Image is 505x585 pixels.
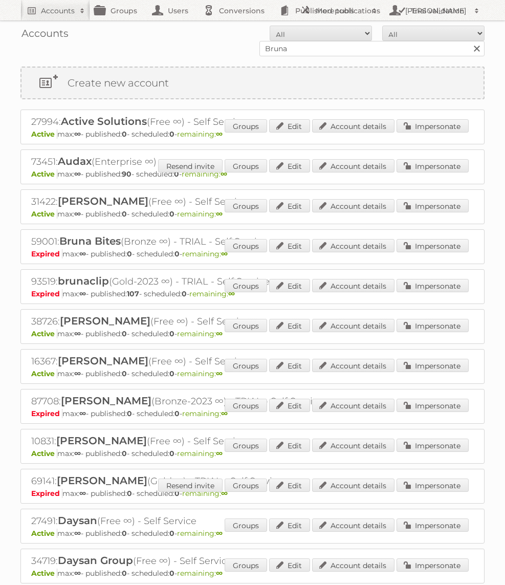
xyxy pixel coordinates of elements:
a: Account details [312,159,394,172]
span: Active [31,449,57,458]
p: max: - published: - scheduled: - [31,249,474,258]
a: Impersonate [397,319,469,332]
p: max: - published: - scheduled: - [31,169,474,179]
a: Account details [312,319,394,332]
h2: 73451: (Enterprise ∞) [31,155,389,168]
a: Impersonate [397,239,469,252]
strong: ∞ [221,409,228,418]
h2: 93519: (Gold-2023 ∞) - TRIAL - Self Service [31,275,389,288]
a: Groups [225,279,267,292]
span: Expired [31,289,62,298]
a: Impersonate [397,399,469,412]
a: Account details [312,518,394,532]
span: remaining: [177,569,223,578]
a: Edit [269,359,310,372]
span: Expired [31,489,62,498]
p: max: - published: - scheduled: - [31,409,474,418]
strong: 0 [169,449,174,458]
p: max: - published: - scheduled: - [31,129,474,139]
span: Active [31,329,57,338]
span: Active [31,529,57,538]
strong: 0 [174,409,180,418]
p: max: - published: - scheduled: - [31,489,474,498]
strong: 107 [127,289,139,298]
a: Impersonate [397,119,469,133]
strong: ∞ [79,489,86,498]
span: brunaclip [58,275,109,287]
p: max: - published: - scheduled: - [31,289,474,298]
strong: ∞ [216,129,223,139]
h2: More tools [316,6,367,16]
h2: 10831: (Free ∞) - Self Service [31,435,389,448]
h2: 59001: (Bronze ∞) - TRIAL - Self Service [31,235,389,248]
strong: ∞ [74,369,81,378]
a: Account details [312,359,394,372]
strong: ∞ [74,169,81,179]
strong: 0 [122,369,127,378]
h2: Accounts [41,6,75,16]
p: max: - published: - scheduled: - [31,209,474,219]
a: Edit [269,319,310,332]
p: max: - published: - scheduled: - [31,569,474,578]
strong: 0 [174,249,180,258]
strong: ∞ [216,449,223,458]
h2: 27491: (Free ∞) - Self Service [31,514,389,528]
a: Groups [225,239,267,252]
strong: ∞ [74,209,81,219]
span: [PERSON_NAME] [60,315,150,327]
a: Groups [225,518,267,532]
h2: 87708: (Bronze-2023 ∞) - TRIAL - Self Service [31,395,389,408]
a: Groups [225,558,267,572]
strong: ∞ [221,249,228,258]
a: Groups [225,159,267,172]
h2: 38726: (Free ∞) - Self Service [31,315,389,328]
strong: 0 [127,489,132,498]
strong: 0 [169,369,174,378]
span: remaining: [189,289,235,298]
strong: 0 [122,329,127,338]
span: [PERSON_NAME] [58,355,148,367]
strong: 0 [127,409,132,418]
a: Edit [269,518,310,532]
a: Impersonate [397,518,469,532]
a: Account details [312,439,394,452]
a: Groups [225,479,267,492]
strong: ∞ [79,409,86,418]
span: Audax [58,155,92,167]
h2: 34719: (Free ∞) - Self Service [31,554,389,568]
p: max: - published: - scheduled: - [31,369,474,378]
span: remaining: [182,409,228,418]
a: Account details [312,479,394,492]
span: Active [31,129,57,139]
span: remaining: [177,369,223,378]
strong: ∞ [216,569,223,578]
span: Expired [31,409,62,418]
p: max: - published: - scheduled: - [31,329,474,338]
span: remaining: [177,529,223,538]
a: Impersonate [397,558,469,572]
h2: 16367: (Free ∞) - Self Service [31,355,389,368]
h2: 69141: (Gold ∞) - TRIAL - Self Service [31,474,389,488]
span: remaining: [177,129,223,139]
strong: ∞ [74,329,81,338]
span: remaining: [177,449,223,458]
a: Account details [312,558,394,572]
strong: ∞ [216,529,223,538]
strong: 0 [122,529,127,538]
span: [PERSON_NAME] [57,474,147,487]
h2: 27994: (Free ∞) - Self Service [31,115,389,128]
strong: 0 [122,129,127,139]
p: max: - published: - scheduled: - [31,449,474,458]
span: [PERSON_NAME] [61,395,151,407]
a: Impersonate [397,479,469,492]
h2: 31422: (Free ∞) - Self Service [31,195,389,208]
strong: 0 [169,569,174,578]
a: Resend invite [158,479,223,492]
span: Daysan Group [58,554,133,567]
span: Active [31,369,57,378]
a: Impersonate [397,199,469,212]
span: remaining: [177,209,223,219]
strong: ∞ [74,129,81,139]
strong: ∞ [74,569,81,578]
span: remaining: [177,329,223,338]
